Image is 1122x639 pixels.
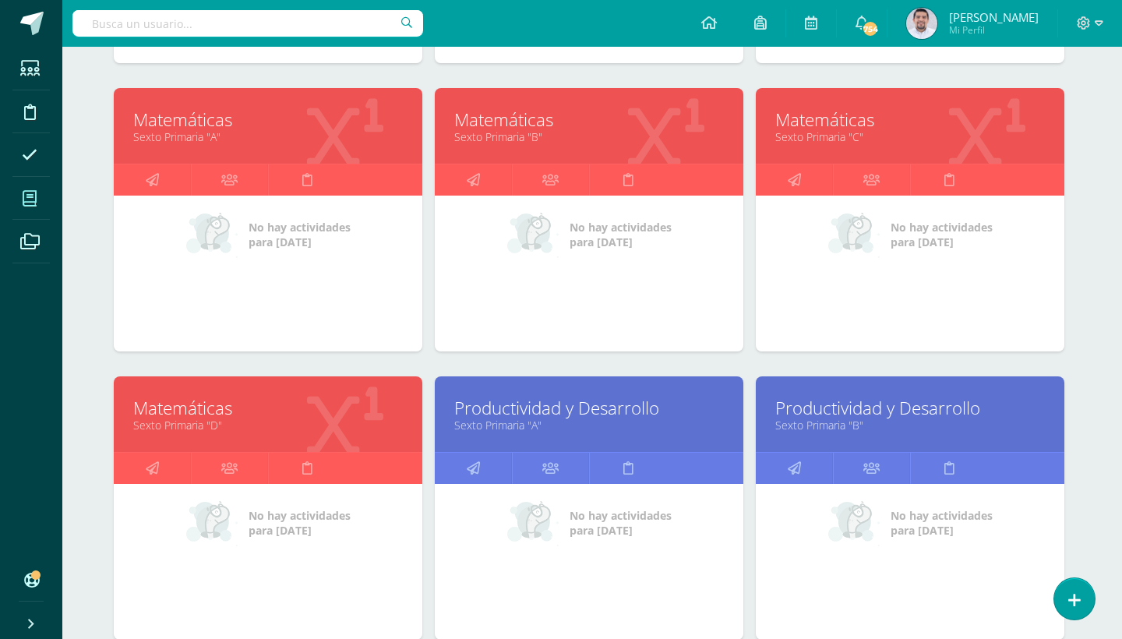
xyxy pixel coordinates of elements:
a: Productividad y Desarrollo [454,396,724,420]
a: Sexto Primaria "A" [133,129,403,144]
a: Sexto Primaria "D" [133,418,403,432]
img: no_activities_small.png [186,500,238,546]
a: Matemáticas [133,396,403,420]
img: no_activities_small.png [828,211,880,258]
a: Matemáticas [454,108,724,132]
span: [PERSON_NAME] [949,9,1039,25]
img: 128a2339fae2614ebf483c496f84f6fa.png [906,8,937,39]
a: Productividad y Desarrollo [775,396,1045,420]
a: Matemáticas [775,108,1045,132]
img: no_activities_small.png [828,500,880,546]
a: Sexto Primaria "A" [454,418,724,432]
span: 754 [862,20,879,37]
a: Sexto Primaria "C" [775,129,1045,144]
input: Busca un usuario... [72,10,423,37]
img: no_activities_small.png [507,211,559,258]
span: Mi Perfil [949,23,1039,37]
span: No hay actividades para [DATE] [570,508,672,538]
a: Sexto Primaria "B" [454,129,724,144]
img: no_activities_small.png [186,211,238,258]
span: No hay actividades para [DATE] [249,508,351,538]
span: No hay actividades para [DATE] [249,220,351,249]
a: Sexto Primaria "B" [775,418,1045,432]
img: no_activities_small.png [507,500,559,546]
a: Matemáticas [133,108,403,132]
span: No hay actividades para [DATE] [891,220,993,249]
span: No hay actividades para [DATE] [891,508,993,538]
span: No hay actividades para [DATE] [570,220,672,249]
